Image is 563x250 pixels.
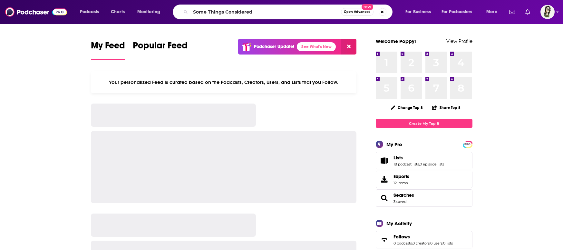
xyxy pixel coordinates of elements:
a: PRO [464,142,471,146]
a: View Profile [446,38,472,44]
a: 0 users [430,241,442,245]
button: open menu [437,7,482,17]
a: Welcome Poppy! [376,38,416,44]
span: For Business [405,7,431,16]
a: See What's New [297,42,336,51]
a: Popular Feed [133,40,188,60]
a: Lists [378,156,391,165]
a: 0 podcasts [393,241,412,245]
a: Follows [393,234,453,240]
img: User Profile [540,5,555,19]
button: open menu [401,7,439,17]
div: Your personalized Feed is curated based on the Podcasts, Creators, Users, and Lists that you Follow. [91,71,357,93]
span: , [430,241,430,245]
a: 0 lists [443,241,453,245]
span: Lists [376,152,472,169]
span: PRO [464,142,471,147]
span: Exports [393,174,409,179]
a: Lists [393,155,444,161]
span: Open Advanced [344,10,371,14]
span: Follows [393,234,410,240]
span: Follows [376,231,472,248]
button: Show profile menu [540,5,555,19]
div: My Activity [386,220,412,226]
a: My Feed [91,40,125,60]
button: open menu [75,7,107,17]
a: 18 podcast lists [393,162,419,166]
div: Search podcasts, credits, & more... [179,5,399,19]
span: , [442,241,443,245]
span: Monitoring [137,7,160,16]
span: Podcasts [80,7,99,16]
a: Searches [393,192,414,198]
button: open menu [133,7,169,17]
button: Change Top 8 [387,104,427,112]
span: Searches [376,189,472,207]
span: Logged in as poppyhat [540,5,555,19]
span: Exports [378,175,391,184]
a: Show notifications dropdown [507,6,518,17]
a: 0 episode lists [420,162,444,166]
button: Open AdvancedNew [341,8,374,16]
span: Popular Feed [133,40,188,55]
a: Show notifications dropdown [523,6,533,17]
span: 12 items [393,181,409,185]
a: Create My Top 8 [376,119,472,128]
button: open menu [482,7,505,17]
span: For Podcasters [442,7,472,16]
button: Share Top 8 [432,101,461,114]
a: Exports [376,171,472,188]
div: My Pro [386,141,402,147]
input: Search podcasts, credits, & more... [190,7,341,17]
a: Searches [378,194,391,203]
a: Charts [107,7,129,17]
span: My Feed [91,40,125,55]
span: Charts [111,7,125,16]
img: Podchaser - Follow, Share and Rate Podcasts [5,6,67,18]
span: Lists [393,155,403,161]
a: 0 creators [413,241,430,245]
a: Follows [378,235,391,244]
span: More [486,7,497,16]
span: New [362,4,373,10]
a: 3 saved [393,199,406,204]
p: Podchaser Update! [254,44,294,49]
